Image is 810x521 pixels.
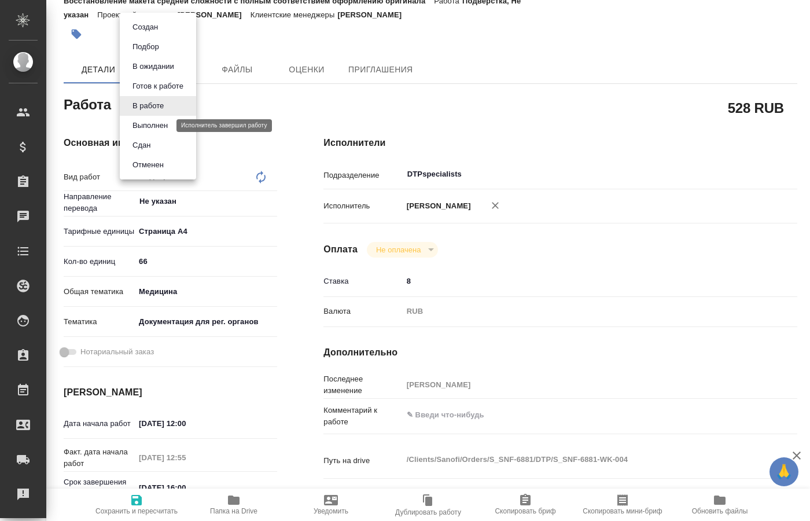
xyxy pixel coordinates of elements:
button: Выполнен [129,119,171,132]
button: Готов к работе [129,80,187,93]
button: Сдан [129,139,154,152]
button: Создан [129,21,161,34]
button: В работе [129,100,167,112]
button: В ожидании [129,60,178,73]
button: Подбор [129,41,163,53]
button: Отменен [129,159,167,171]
